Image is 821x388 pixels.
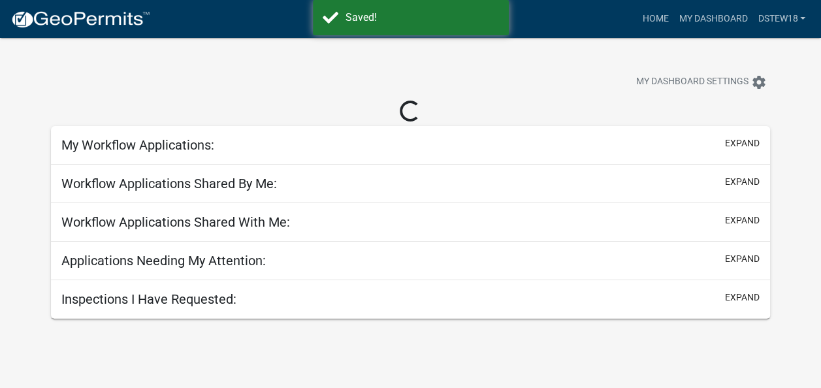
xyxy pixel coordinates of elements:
[725,252,760,266] button: expand
[751,74,767,90] i: settings
[346,10,499,25] div: Saved!
[61,214,290,230] h5: Workflow Applications Shared With Me:
[725,214,760,227] button: expand
[637,7,673,31] a: Home
[725,291,760,304] button: expand
[752,7,811,31] a: Dstew18
[626,69,777,95] button: My Dashboard Settingssettings
[61,291,236,307] h5: Inspections I Have Requested:
[725,137,760,150] button: expand
[61,176,277,191] h5: Workflow Applications Shared By Me:
[61,253,266,268] h5: Applications Needing My Attention:
[61,137,214,153] h5: My Workflow Applications:
[725,175,760,189] button: expand
[673,7,752,31] a: My Dashboard
[636,74,749,90] span: My Dashboard Settings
